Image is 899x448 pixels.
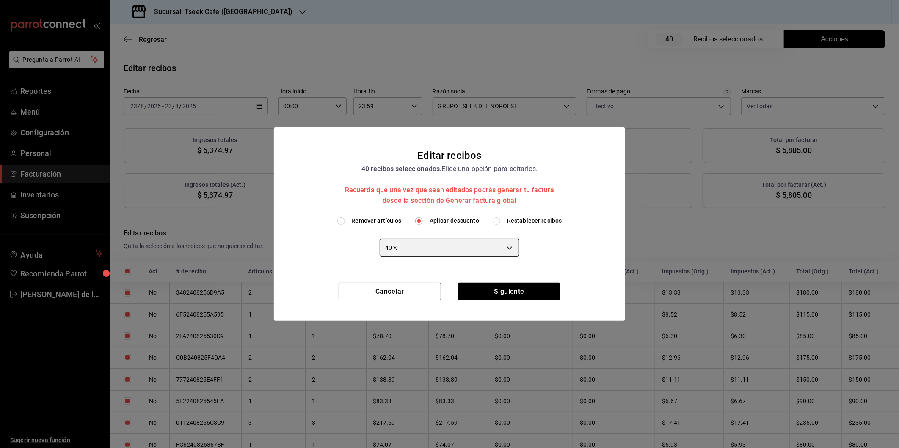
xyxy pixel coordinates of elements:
span: Remover artículos [352,216,402,225]
button: Siguiente [458,283,560,300]
strong: 40 recibos seleccionados. [361,165,442,173]
div: Editar recibos [417,148,481,164]
div: 40 % [380,239,519,257]
div: editionType [284,216,615,225]
button: Cancelar [339,283,441,300]
div: Elige una opción para editarlos. [337,164,562,206]
div: Recuerda que una vez que sean editados podrás generar tu factura desde la sección de Generar fact... [337,185,562,206]
span: Aplicar descuento [430,216,479,225]
span: Restablecer recibos [507,216,562,225]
